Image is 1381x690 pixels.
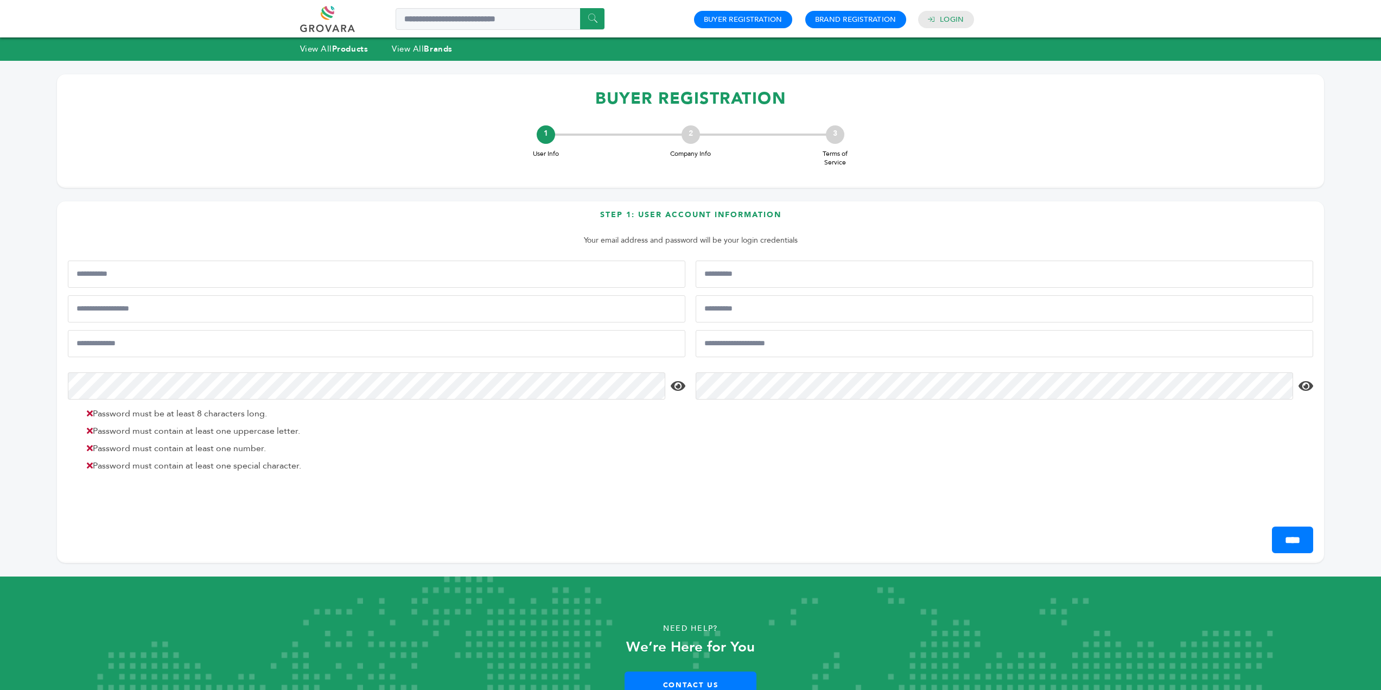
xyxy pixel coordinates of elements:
h1: BUYER REGISTRATION [68,83,1313,115]
input: Confirm Password* [696,372,1293,400]
span: User Info [524,149,568,159]
div: 2 [682,125,700,144]
input: Email Address* [68,330,685,357]
a: Buyer Registration [704,15,782,24]
input: Job Title* [696,295,1313,322]
strong: We’re Here for You [626,637,755,657]
iframe: reCAPTCHA [68,484,233,527]
a: View AllProducts [300,43,368,54]
div: 1 [537,125,555,144]
input: Last Name* [696,261,1313,288]
input: Confirm Email Address* [696,330,1313,357]
li: Password must contain at least one special character. [81,459,683,472]
input: Password* [68,372,665,400]
a: View AllBrands [392,43,453,54]
strong: Products [332,43,368,54]
strong: Brands [424,43,452,54]
input: Mobile Phone Number [68,295,685,322]
a: Login [940,15,964,24]
li: Password must contain at least one uppercase letter. [81,425,683,438]
li: Password must be at least 8 characters long. [81,407,683,420]
h3: Step 1: User Account Information [68,210,1313,229]
div: 3 [826,125,844,144]
input: First Name* [68,261,685,288]
p: Your email address and password will be your login credentials [73,234,1308,247]
input: Search a product or brand... [396,8,604,30]
a: Brand Registration [815,15,896,24]
li: Password must contain at least one number. [81,442,683,455]
p: Need Help? [69,621,1312,637]
span: Company Info [669,149,712,159]
span: Terms of Service [813,149,857,168]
